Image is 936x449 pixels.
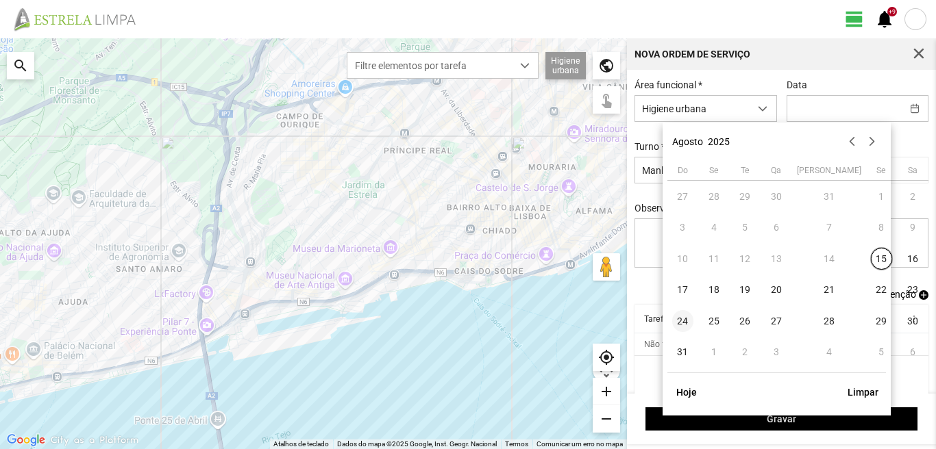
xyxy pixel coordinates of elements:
a: Abrir esta área no Google Maps (abre uma nova janela) [3,431,49,449]
span: 18 [703,279,725,301]
span: Manhã - HU 1 [635,157,750,183]
div: dropdown trigger [750,96,776,121]
button: Agosto [672,136,703,147]
span: 25 [703,310,725,332]
span: 28 [818,310,840,332]
span: 21 [818,279,840,301]
div: Não foram encontrados resultados! [644,339,776,349]
span: Do [678,166,688,175]
span: Gravar [653,413,911,424]
span: Higiene urbana [635,96,750,121]
div: Tarefa [644,314,668,324]
div: public [593,52,620,79]
div: dropdown trigger [512,53,539,78]
span: 24 [672,310,694,332]
span: 23 [902,279,924,301]
button: Arraste o Pegman para o mapa para abrir o Street View [593,253,620,281]
button: Atalhos de teclado [273,439,329,449]
span: Dados do mapa ©2025 Google, Inst. Geogr. Nacional [337,440,497,448]
span: 27 [765,310,787,332]
img: Google [3,431,49,449]
span: 16 [902,248,924,270]
button: Hoje [667,381,706,404]
span: 17 [672,279,694,301]
label: Data [787,79,807,90]
button: 2025 [708,136,730,147]
span: Hoje [674,387,698,398]
span: 29 [871,310,893,332]
a: Termos [505,440,528,448]
span: 30 [902,310,924,332]
label: Observações [635,203,690,214]
img: file [10,7,151,31]
span: Filtre elementos por tarefa [347,53,512,78]
div: Higiene urbana [545,52,586,79]
div: +9 [887,7,897,16]
label: Área funcional * [635,79,702,90]
span: 15 [871,248,893,270]
span: 26 [735,310,756,332]
div: remove [593,405,620,433]
a: Comunicar um erro no mapa [537,440,623,448]
div: Nova Ordem de Serviço [635,49,750,59]
span: Sa [908,166,917,175]
div: add [593,378,620,405]
span: [PERSON_NAME] [797,166,861,175]
span: Qa [771,166,781,175]
span: Te [741,166,750,175]
button: Limpar [841,381,886,404]
span: view_day [844,9,865,29]
span: 31 [672,342,694,363]
span: 20 [765,279,787,301]
div: touch_app [593,86,620,114]
div: search [7,52,34,79]
label: Turno * [635,141,665,152]
span: 19 [735,279,756,301]
span: Se [876,166,886,175]
span: Se [709,166,719,175]
span: notifications [874,9,895,29]
div: my_location [593,344,620,371]
span: 22 [871,279,893,301]
span: Limpar [848,387,878,398]
button: Gravar [645,407,917,431]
